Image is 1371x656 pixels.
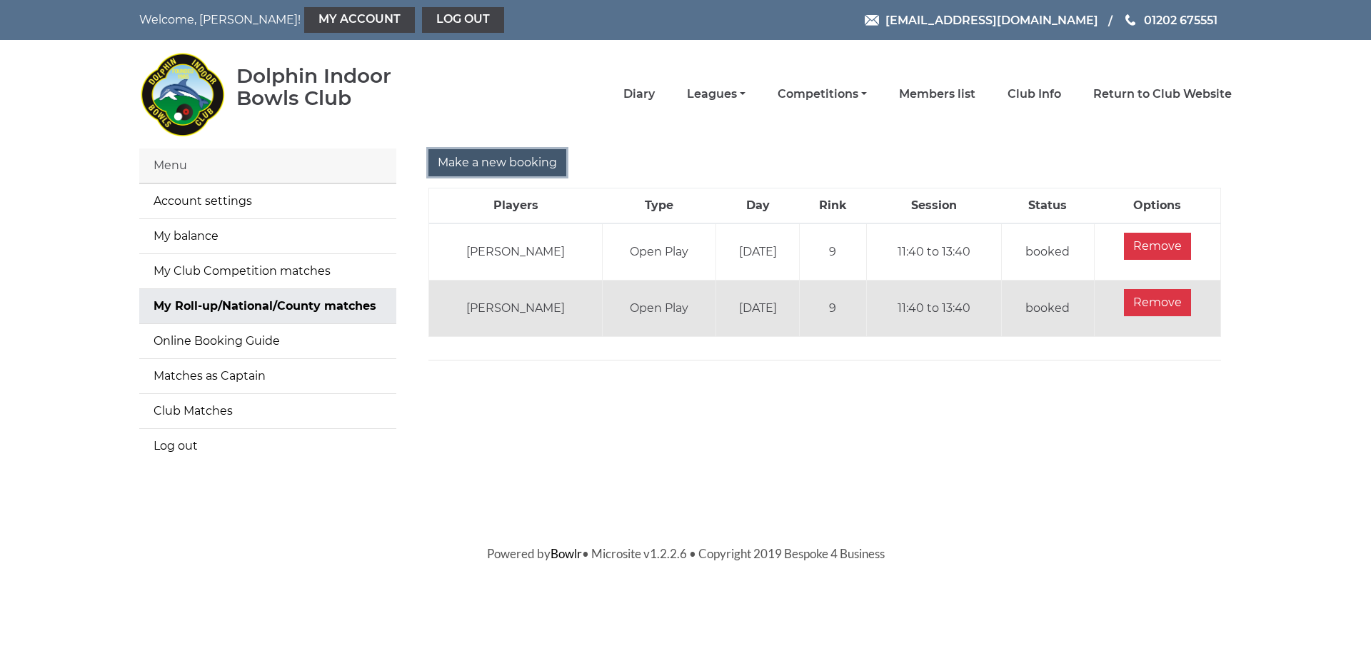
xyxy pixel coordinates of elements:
a: Competitions [778,86,867,102]
img: Email [865,15,879,26]
th: Day [716,188,799,224]
a: Log out [422,7,504,33]
td: booked [1001,281,1094,337]
a: Members list [899,86,975,102]
div: Dolphin Indoor Bowls Club [236,65,437,109]
a: Phone us 01202 675551 [1123,11,1217,29]
span: Powered by • Microsite v1.2.2.6 • Copyright 2019 Bespoke 4 Business [487,546,885,561]
th: Status [1001,188,1094,224]
a: Return to Club Website [1093,86,1232,102]
td: [PERSON_NAME] [429,223,603,281]
a: Club Matches [139,394,396,428]
a: Log out [139,429,396,463]
input: Make a new booking [428,149,566,176]
a: Email [EMAIL_ADDRESS][DOMAIN_NAME] [865,11,1098,29]
a: Account settings [139,184,396,218]
nav: Welcome, [PERSON_NAME]! [139,7,582,33]
td: Open Play [602,223,715,281]
input: Remove [1124,289,1191,316]
a: My Roll-up/National/County matches [139,289,396,323]
td: 11:40 to 13:40 [866,223,1001,281]
div: Menu [139,148,396,183]
th: Session [866,188,1001,224]
span: [EMAIL_ADDRESS][DOMAIN_NAME] [885,13,1098,26]
input: Remove [1124,233,1191,260]
a: Bowlr [551,546,582,561]
td: 11:40 to 13:40 [866,281,1001,337]
td: 9 [799,223,866,281]
th: Rink [799,188,866,224]
td: booked [1001,223,1094,281]
img: Phone us [1125,14,1135,26]
a: Leagues [687,86,745,102]
a: My Account [304,7,415,33]
img: Dolphin Indoor Bowls Club [139,44,225,144]
td: [PERSON_NAME] [429,281,603,337]
th: Players [429,188,603,224]
a: My Club Competition matches [139,254,396,288]
a: Club Info [1008,86,1061,102]
a: Online Booking Guide [139,324,396,358]
td: [DATE] [716,281,799,337]
td: 9 [799,281,866,337]
a: Diary [623,86,655,102]
td: [DATE] [716,223,799,281]
th: Type [602,188,715,224]
a: Matches as Captain [139,359,396,393]
a: My balance [139,219,396,253]
td: Open Play [602,281,715,337]
th: Options [1094,188,1220,224]
span: 01202 675551 [1144,13,1217,26]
